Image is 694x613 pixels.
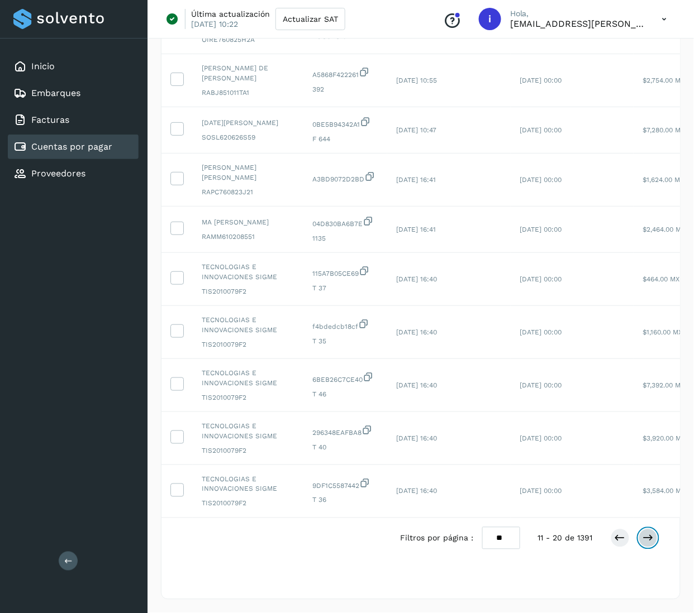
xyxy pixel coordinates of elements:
[8,108,139,132] div: Facturas
[312,233,378,243] span: 1135
[31,114,69,125] a: Facturas
[31,141,112,152] a: Cuentas por pagar
[396,328,437,336] span: [DATE] 16:40
[202,339,294,349] span: TIS2010079F2
[202,421,294,441] span: TECNOLOGIAS E INNOVACIONES SIGME
[202,262,294,282] span: TECNOLOGIAS E INNOVACIONES SIGME
[510,18,644,29] p: ikm@vink.com.mx
[202,88,294,98] span: RABJ851011TA1
[400,533,473,544] span: Filtros por página :
[202,286,294,296] span: TIS2010079F2
[312,389,378,399] span: T 46
[396,381,437,389] span: [DATE] 16:40
[283,15,338,23] span: Actualizar SAT
[520,226,562,233] span: [DATE] 00:00
[202,217,294,227] span: MA [PERSON_NAME]
[202,474,294,494] span: TECNOLOGIAS E INNOVACIONES SIGME
[312,336,378,346] span: T 35
[312,265,378,279] span: 115A7B05CE69
[396,176,436,184] span: [DATE] 16:41
[202,63,294,83] span: [PERSON_NAME] DE [PERSON_NAME]
[396,487,437,495] span: [DATE] 16:40
[538,533,593,544] span: 11 - 20 de 1391
[202,162,294,183] span: [PERSON_NAME] [PERSON_NAME]
[643,176,689,184] span: $1,624.00 MXN
[396,76,437,84] span: [DATE] 10:55
[202,315,294,335] span: TECNOLOGIAS E INNOVACIONES SIGME
[643,76,690,84] span: $2,754.00 MXN
[643,226,690,233] span: $2,464.00 MXN
[520,487,562,495] span: [DATE] 00:00
[520,275,562,283] span: [DATE] 00:00
[312,171,378,184] span: A3BD9072D2BD
[643,381,690,389] span: $7,392.00 MXN
[202,499,294,509] span: TIS2010079F2
[643,275,685,283] span: $464.00 MXN
[520,328,562,336] span: [DATE] 00:00
[520,126,562,134] span: [DATE] 00:00
[312,495,378,505] span: T 36
[312,84,378,94] span: 392
[202,232,294,242] span: RAMM610208551
[520,176,562,184] span: [DATE] 00:00
[312,424,378,438] span: 296348EAFBA8
[312,116,378,130] span: 0BE5B94342A1
[202,132,294,142] span: SOSL620626S59
[643,434,690,442] span: $3,920.00 MXN
[191,19,238,29] p: [DATE] 10:22
[643,328,687,336] span: $1,160.00 MXN
[202,368,294,388] span: TECNOLOGIAS E INNOVACIONES SIGME
[396,126,436,134] span: [DATE] 10:47
[643,126,690,134] span: $7,280.00 MXN
[520,434,562,442] span: [DATE] 00:00
[202,187,294,197] span: RAPC760823J21
[520,381,562,389] span: [DATE] 00:00
[312,477,378,491] span: 9DF1C5587442
[8,81,139,106] div: Embarques
[396,434,437,442] span: [DATE] 16:40
[396,226,436,233] span: [DATE] 16:41
[312,442,378,452] span: T 40
[31,168,85,179] a: Proveedores
[31,88,80,98] a: Embarques
[643,487,690,495] span: $3,584.00 MXN
[202,446,294,456] span: TIS2010079F2
[520,76,562,84] span: [DATE] 00:00
[312,134,378,144] span: F 644
[396,275,437,283] span: [DATE] 16:40
[31,61,55,71] a: Inicio
[8,135,139,159] div: Cuentas por pagar
[8,161,139,186] div: Proveedores
[202,118,294,128] span: [DATE][PERSON_NAME]
[275,8,345,30] button: Actualizar SAT
[510,9,644,18] p: Hola,
[202,392,294,403] span: TIS2010079F2
[191,9,270,19] p: Última actualización
[312,283,378,293] span: T 37
[312,66,378,80] span: A5868F422261
[312,318,378,332] span: f4bdedcb18cf
[8,54,139,79] div: Inicio
[312,371,378,385] span: 6BEB26C7CE40
[202,35,294,45] span: OIRE760825H2A
[312,215,378,229] span: 04D830BA6B7E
